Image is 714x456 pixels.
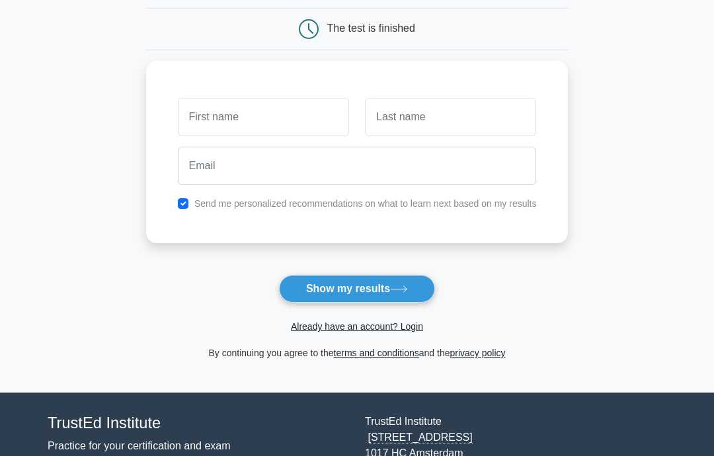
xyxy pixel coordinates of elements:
a: privacy policy [450,348,506,358]
div: By continuing you agree to the and the [138,345,576,361]
input: Last name [365,98,536,136]
a: Practice for your certification and exam [48,440,231,451]
a: Already have an account? Login [291,321,423,332]
label: Send me personalized recommendations on what to learn next based on my results [194,198,537,209]
input: Email [178,147,537,185]
h4: TrustEd Institute [48,414,349,432]
a: terms and conditions [334,348,419,358]
input: First name [178,98,349,136]
button: Show my results [279,275,435,303]
div: The test is finished [327,22,415,34]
